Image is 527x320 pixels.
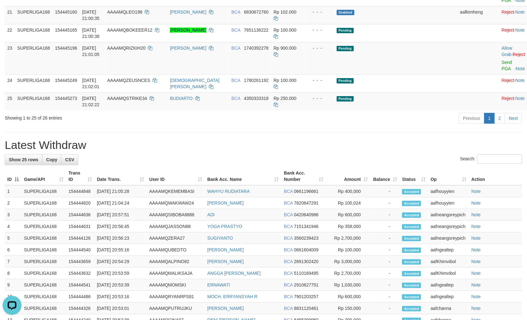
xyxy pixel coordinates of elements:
[494,113,505,124] a: 2
[471,271,481,276] a: Note
[232,9,240,15] span: BCA
[294,259,319,264] span: Copy 2891302420 to clipboard
[21,244,66,256] td: SUPERLIGA168
[66,291,94,303] td: 154444486
[66,232,94,244] td: 154444126
[5,92,15,110] td: 25
[402,189,421,194] span: Accepted
[308,95,332,102] div: - - -
[326,209,371,221] td: Rp 600,000
[371,256,400,268] td: -
[5,256,21,268] td: 7
[294,247,319,252] span: Copy 0661604009 to clipboard
[294,200,319,206] span: Copy 7820647291 to clipboard
[94,221,147,232] td: [DATE] 20:56:45
[9,157,38,162] span: Show 25 rows
[471,247,481,252] a: Note
[66,279,94,291] td: 154444541
[284,271,293,276] span: BCA
[207,212,215,217] a: ADI
[402,271,421,276] span: Accepted
[147,167,205,185] th: User ID: activate to sort column ascending
[371,244,400,256] td: -
[5,112,215,121] div: Showing 1 to 25 of 26 entries
[107,28,152,33] span: AAAAMQBOKEEER12
[284,224,293,229] span: BCA
[21,185,66,197] td: SUPERLIGA168
[207,189,250,194] a: WAHYU RUDIATARA
[371,291,400,303] td: -
[147,185,205,197] td: AAAAMQKEMEMBASI
[326,256,371,268] td: Rp 3,000,000
[402,236,421,241] span: Accepted
[284,247,293,252] span: BCA
[21,256,66,268] td: SUPERLIGA168
[371,268,400,279] td: -
[337,46,354,51] span: Pending
[428,279,469,291] td: aafngealtep
[82,28,100,39] span: [DATE] 21:00:38
[5,74,15,92] td: 24
[15,6,53,24] td: SUPERLIGA168
[402,259,421,265] span: Accepted
[147,279,205,291] td: AAAAMQMOMSKI
[107,78,150,83] span: AAAAMQZEUSNCES
[428,167,469,185] th: Op: activate to sort column ascending
[469,167,522,185] th: Action
[337,28,354,33] span: Pending
[94,197,147,209] td: [DATE] 21:04:24
[5,6,15,24] td: 21
[244,96,269,101] span: Copy 4350333318 to clipboard
[459,113,484,124] a: Previous
[107,46,145,51] span: AAAAMQRIZKIH20
[274,78,296,83] span: Rp 100.000
[147,221,205,232] td: AAAAMQJASSON88
[5,268,21,279] td: 8
[516,66,525,71] a: Note
[502,60,512,71] a: Send PGA
[207,306,244,311] a: [PERSON_NAME]
[326,167,371,185] th: Amount: activate to sort column ascending
[274,28,296,33] span: Rp 100.000
[147,209,205,221] td: AAAAMQSIBOBA8888
[371,167,400,185] th: Balance: activate to sort column ascending
[5,209,21,221] td: 3
[502,96,514,101] a: Reject
[428,185,469,197] td: aafhouyyien
[294,271,319,276] span: Copy 5110169495 to clipboard
[502,28,514,33] a: Reject
[5,232,21,244] td: 5
[15,74,53,92] td: SUPERLIGA168
[66,221,94,232] td: 154444631
[516,78,525,83] a: Note
[244,28,269,33] span: Copy 7651136222 to clipboard
[284,189,293,194] span: BCA
[207,200,244,206] a: [PERSON_NAME]
[147,291,205,303] td: AAAAMQRYANRPS81
[94,185,147,197] td: [DATE] 21:05:28
[428,232,469,244] td: aafneangsreypich
[66,185,94,197] td: 154444848
[402,283,421,288] span: Accepted
[513,52,525,57] a: Reject
[308,9,332,15] div: - - -
[107,9,142,15] span: AAAAMQLEO198
[94,167,147,185] th: Date Trans.: activate to sort column ascending
[471,200,481,206] a: Note
[337,10,354,15] span: Grabbed
[284,282,293,287] span: BCA
[5,279,21,291] td: 9
[21,303,66,314] td: SUPERLIGA168
[170,28,206,33] a: [PERSON_NAME]
[55,28,77,33] span: 154445165
[5,154,42,165] a: Show 25 rows
[82,9,100,21] span: [DATE] 21:00:35
[207,259,244,264] a: [PERSON_NAME]
[326,291,371,303] td: Rp 600,000
[402,212,421,218] span: Accepted
[471,306,481,311] a: Note
[207,247,244,252] a: [PERSON_NAME]
[170,46,206,51] a: [PERSON_NAME]
[232,46,240,51] span: BCA
[326,268,371,279] td: Rp 2,700,000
